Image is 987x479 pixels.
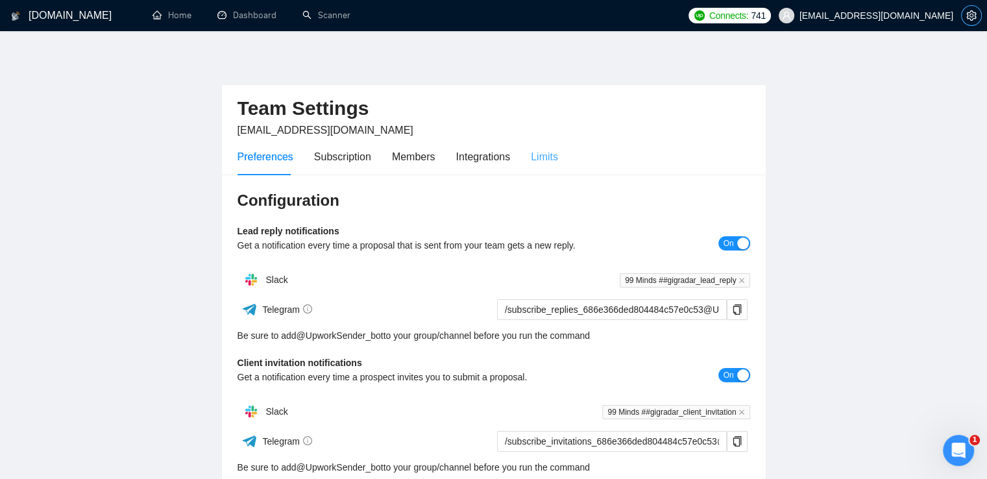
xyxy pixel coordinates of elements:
span: Slack [265,275,287,285]
a: homeHome [152,10,191,21]
a: @UpworkSender_bot [297,460,384,474]
span: copy [727,436,747,447]
div: Preferences [238,149,293,165]
img: hpQkSZIkSZIkSZIkSZIkSZIkSZIkSZIkSZIkSZIkSZIkSZIkSZIkSZIkSZIkSZIkSZIkSZIkSZIkSZIkSZIkSZIkSZIkSZIkS... [238,267,264,293]
b: Client invitation notifications [238,358,362,368]
span: On [723,236,733,251]
span: setting [962,10,981,21]
img: ww3wtPAAAAAElFTkSuQmCC [241,301,258,317]
span: copy [727,304,747,315]
img: upwork-logo.png [694,10,705,21]
div: Members [392,149,435,165]
span: 1 [969,435,980,445]
span: user [782,11,791,20]
button: copy [727,299,748,320]
span: Connects: [709,8,748,23]
span: close [738,409,745,415]
div: Integrations [456,149,511,165]
a: @UpworkSender_bot [297,328,384,343]
span: info-circle [303,436,312,445]
span: 99 Minds ##gigradar_client_invitation [602,405,749,419]
div: Subscription [314,149,371,165]
span: 99 Minds ##gigradar_lead_reply [620,273,749,288]
span: [EMAIL_ADDRESS][DOMAIN_NAME] [238,125,413,136]
span: Telegram [262,304,312,315]
img: hpQkSZIkSZIkSZIkSZIkSZIkSZIkSZIkSZIkSZIkSZIkSZIkSZIkSZIkSZIkSZIkSZIkSZIkSZIkSZIkSZIkSZIkSZIkSZIkS... [238,399,264,424]
div: Be sure to add to your group/channel before you run the command [238,328,750,343]
a: searchScanner [302,10,350,21]
a: setting [961,10,982,21]
span: info-circle [303,304,312,313]
span: Telegram [262,436,312,447]
div: Limits [531,149,558,165]
span: On [723,368,733,382]
button: setting [961,5,982,26]
h3: Configuration [238,190,750,211]
span: 741 [751,8,765,23]
a: dashboardDashboard [217,10,276,21]
div: Be sure to add to your group/channel before you run the command [238,460,750,474]
img: logo [11,6,20,27]
iframe: Intercom live chat [943,435,974,466]
div: Get a notification every time a prospect invites you to submit a proposal. [238,370,622,384]
b: Lead reply notifications [238,226,339,236]
img: ww3wtPAAAAAElFTkSuQmCC [241,433,258,449]
span: close [738,277,745,284]
button: copy [727,431,748,452]
span: Slack [265,406,287,417]
div: Get a notification every time a proposal that is sent from your team gets a new reply. [238,238,622,252]
h2: Team Settings [238,95,750,122]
